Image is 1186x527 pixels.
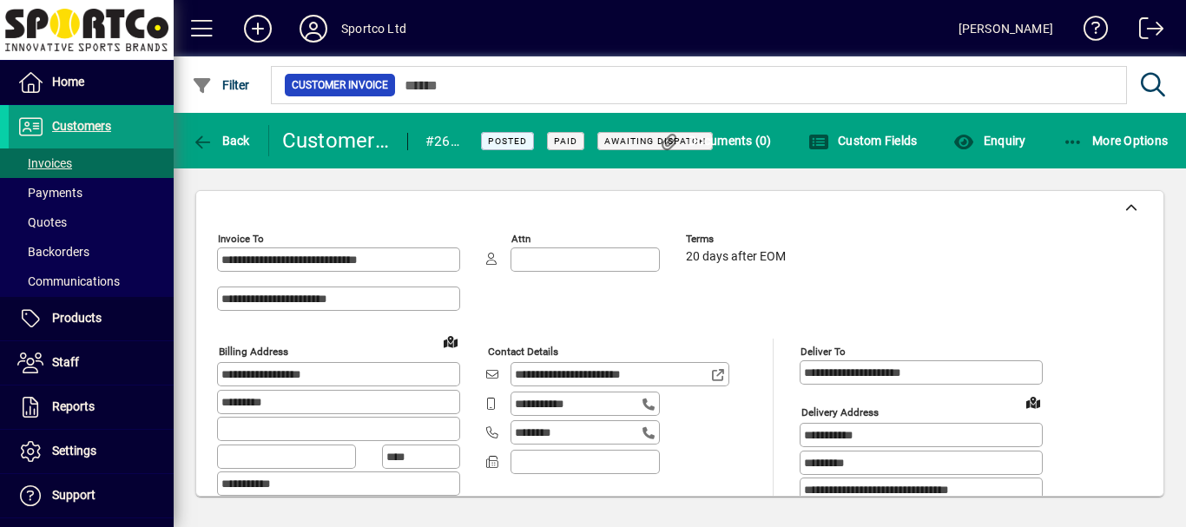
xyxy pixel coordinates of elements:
button: Custom Fields [804,125,922,156]
span: Communications [17,274,120,288]
span: Settings [52,444,96,458]
span: Posted [488,135,527,147]
a: Logout [1126,3,1164,60]
div: [PERSON_NAME] [959,15,1053,43]
a: Quotes [9,208,174,237]
button: Back [188,125,254,156]
span: Enquiry [953,134,1025,148]
a: Communications [9,267,174,296]
span: Awaiting Dispatch [604,135,706,147]
button: More Options [1058,125,1173,156]
span: Support [52,488,96,502]
button: Add [230,13,286,44]
span: Terms [686,234,790,245]
a: View on map [437,327,465,355]
span: More Options [1063,134,1169,148]
app-page-header-button: Back [174,125,269,156]
div: Customer Invoice [282,127,390,155]
mat-label: Attn [511,233,530,245]
a: Reports [9,385,174,429]
span: Customer Invoice [292,76,388,94]
span: Reports [52,399,95,413]
a: View on map [1019,388,1047,416]
button: Profile [286,13,341,44]
span: Products [52,311,102,325]
a: Invoices [9,148,174,178]
mat-label: Deliver To [801,346,846,358]
a: Staff [9,341,174,385]
span: Custom Fields [808,134,918,148]
div: #260954 [425,128,459,155]
a: Payments [9,178,174,208]
div: Sportco Ltd [341,15,406,43]
a: Home [9,61,174,104]
a: Support [9,474,174,517]
a: Backorders [9,237,174,267]
a: Products [9,297,174,340]
span: Filter [192,78,250,92]
span: Staff [52,355,79,369]
a: Settings [9,430,174,473]
span: Paid [554,135,577,147]
button: Filter [188,69,254,101]
span: Quotes [17,215,67,229]
span: Backorders [17,245,89,259]
span: 20 days after EOM [686,250,786,264]
span: Back [192,134,250,148]
button: Documents (0) [655,125,776,156]
span: Invoices [17,156,72,170]
button: Enquiry [949,125,1030,156]
span: Documents (0) [659,134,772,148]
span: Customers [52,119,111,133]
span: Payments [17,186,82,200]
span: Home [52,75,84,89]
a: Knowledge Base [1071,3,1109,60]
mat-label: Invoice To [218,233,264,245]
